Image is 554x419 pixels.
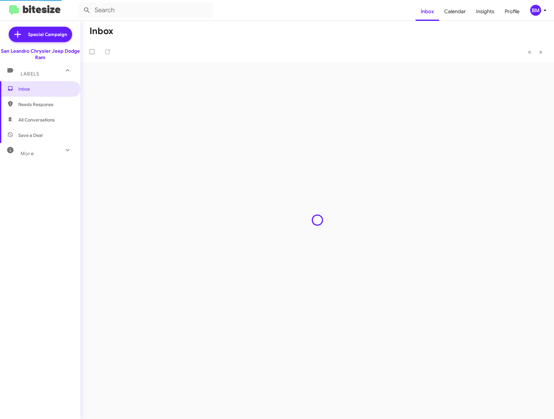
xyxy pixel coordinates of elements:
[18,132,42,138] span: Save a Deal
[9,27,72,42] a: Special Campaign
[21,71,39,77] span: Labels
[500,2,525,21] a: Profile
[530,5,541,16] div: BM
[21,151,34,156] span: More
[78,3,213,18] input: Search
[525,5,547,16] button: BM
[18,101,73,108] span: Needs Response
[524,45,546,58] nav: Page navigation example
[539,48,542,56] span: »
[471,2,500,21] a: Insights
[416,2,439,21] a: Inbox
[535,45,546,58] button: Next
[18,117,55,123] span: All Conversations
[28,31,67,38] span: Special Campaign
[528,48,531,56] span: «
[524,45,535,58] button: Previous
[18,86,73,92] span: Inbox
[439,2,471,21] a: Calendar
[89,26,113,36] h1: Inbox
